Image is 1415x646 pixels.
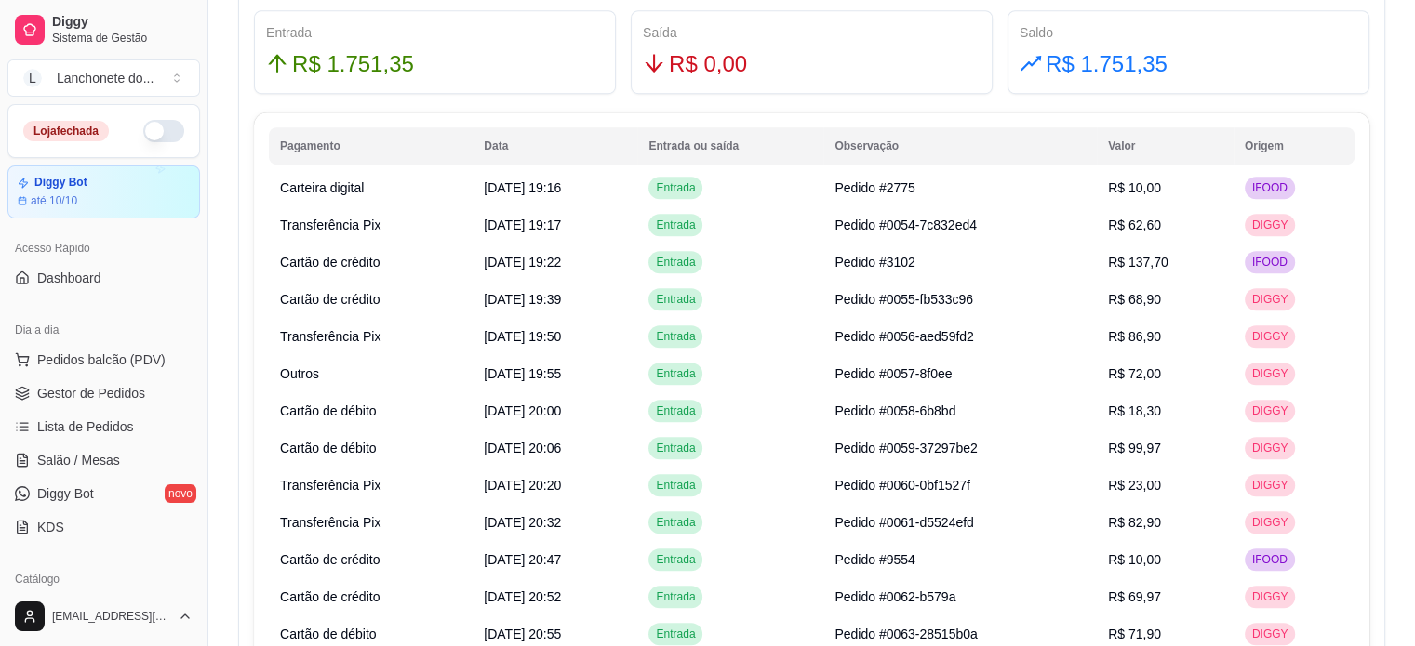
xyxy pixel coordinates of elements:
span: Pedido #0062-b579a [834,589,955,604]
span: arrow-down [643,52,665,74]
span: arrow-up [266,52,288,74]
span: Transferência Pix [280,218,380,232]
a: DiggySistema de Gestão [7,7,200,52]
span: Entrada [652,403,699,418]
span: R$ 72,00 [1108,366,1161,381]
button: Pedidos balcão (PDV) [7,345,200,375]
div: Saída [643,22,981,43]
span: R$ 18,30 [1108,403,1161,418]
a: Dashboard [7,263,200,293]
span: [DATE] 20:06 [484,441,561,455]
span: DIGGY [1248,589,1292,604]
span: Sistema de Gestão [52,31,193,46]
a: Diggy Botaté 10/10 [7,165,200,218]
span: [DATE] 19:16 [484,180,561,195]
span: [DATE] 19:55 [484,366,561,381]
th: Data [473,127,637,165]
span: Entrada [652,589,699,604]
th: Origem [1234,127,1355,165]
span: Gestor de Pedidos [37,384,145,402]
div: Loja fechada [23,121,109,141]
span: Entrada [652,180,699,195]
span: [DATE] 20:55 [484,626,561,641]
span: Outros [280,366,319,381]
span: Cartão de débito [280,626,377,641]
span: Carteira digital [280,180,364,195]
span: DIGGY [1248,478,1292,493]
span: R$ 10,00 [1108,180,1161,195]
span: Entrada [652,292,699,307]
div: Dia a dia [7,315,200,345]
span: Entrada [652,366,699,381]
a: Gestor de Pedidos [7,378,200,408]
button: Alterar Status [143,120,184,142]
span: Pedido #0059-37297be2 [834,441,977,455]
span: DIGGY [1248,329,1292,344]
span: Pedido #0058-6b8bd [834,403,955,418]
article: até 10/10 [31,193,77,208]
span: [DATE] 20:47 [484,552,561,567]
a: Salão / Mesas [7,445,200,475]
span: R$ 1.751,35 [292,46,414,82]
span: KDS [37,518,64,536]
span: Cartão de crédito [280,552,380,567]
span: Dashboard [37,269,101,287]
span: R$ 1.751,35 [1046,46,1168,82]
span: Cartão de crédito [280,589,380,604]
span: Entrada [652,515,699,530]
span: [DATE] 20:20 [484,478,561,493]
span: Entrada [652,218,699,232]
span: Cartão de débito [280,403,377,418]
span: Entrada [652,552,699,567]
span: R$ 0,00 [669,46,747,82]
span: R$ 23,00 [1108,478,1161,493]
button: Select a team [7,59,200,97]
span: Entrada [652,255,699,270]
span: Entrada [652,626,699,641]
span: [DATE] 19:22 [484,255,561,270]
span: Transferência Pix [280,515,380,530]
article: Diggy Bot [34,176,87,190]
div: Saldo [1020,22,1357,43]
span: Cartão de crédito [280,255,380,270]
span: Pedido #0057-8f0ee [834,366,952,381]
a: Lista de Pedidos [7,412,200,442]
span: DIGGY [1248,403,1292,418]
span: DIGGY [1248,292,1292,307]
span: L [23,69,42,87]
div: Entrada [266,22,604,43]
span: Transferência Pix [280,478,380,493]
span: Diggy [52,14,193,31]
th: Pagamento [269,127,473,165]
span: Entrada [652,478,699,493]
span: IFOOD [1248,180,1291,195]
span: Pedido #0063-28515b0a [834,626,977,641]
span: R$ 62,60 [1108,218,1161,232]
span: [DATE] 19:17 [484,218,561,232]
th: Observação [823,127,1097,165]
span: R$ 137,70 [1108,255,1168,270]
span: DIGGY [1248,515,1292,530]
span: Entrada [652,441,699,455]
span: DIGGY [1248,366,1292,381]
span: R$ 82,90 [1108,515,1161,530]
span: Pedido #0060-0bf1527f [834,478,970,493]
span: R$ 10,00 [1108,552,1161,567]
div: Catálogo [7,564,200,594]
span: R$ 68,90 [1108,292,1161,307]
span: Salão / Mesas [37,451,120,469]
span: Cartão de débito [280,441,377,455]
button: [EMAIL_ADDRESS][DOMAIN_NAME] [7,594,200,639]
span: [DATE] 19:39 [484,292,561,307]
span: [DATE] 20:00 [484,403,561,418]
span: Pedido #0056-aed59fd2 [834,329,973,344]
span: Pedido #0055-fb533c96 [834,292,973,307]
span: R$ 86,90 [1108,329,1161,344]
span: R$ 71,90 [1108,626,1161,641]
span: IFOOD [1248,255,1291,270]
span: rise [1020,52,1042,74]
span: Pedido #9554 [834,552,914,567]
th: Valor [1097,127,1234,165]
div: Acesso Rápido [7,233,200,263]
span: Pedidos balcão (PDV) [37,350,166,369]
